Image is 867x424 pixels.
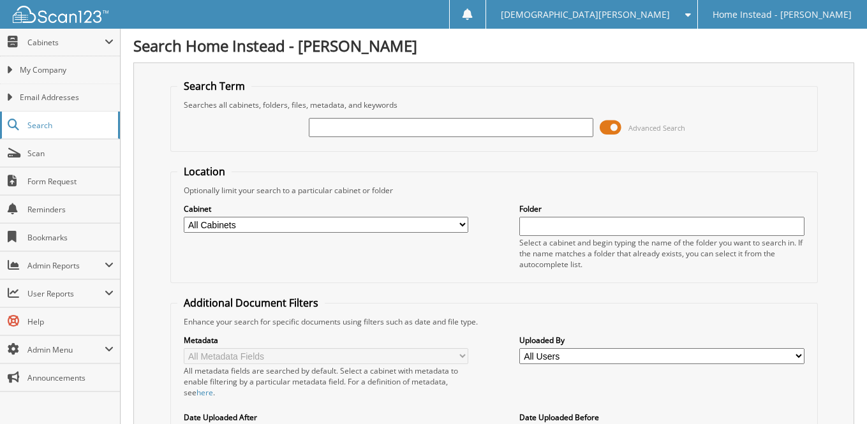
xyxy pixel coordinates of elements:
span: Announcements [27,372,114,383]
div: All metadata fields are searched by default. Select a cabinet with metadata to enable filtering b... [184,365,469,398]
label: Date Uploaded After [184,412,469,423]
span: My Company [20,64,114,76]
span: [DEMOGRAPHIC_DATA][PERSON_NAME] [501,11,670,18]
img: scan123-logo-white.svg [13,6,108,23]
span: Email Addresses [20,92,114,103]
span: Cabinets [27,37,105,48]
span: Admin Menu [27,344,105,355]
h1: Search Home Instead - [PERSON_NAME] [133,35,854,56]
div: Enhance your search for specific documents using filters such as date and file type. [177,316,811,327]
span: Bookmarks [27,232,114,243]
label: Metadata [184,335,469,346]
label: Date Uploaded Before [519,412,804,423]
span: Home Instead - [PERSON_NAME] [713,11,852,18]
div: Searches all cabinets, folders, files, metadata, and keywords [177,99,811,110]
span: User Reports [27,288,105,299]
label: Uploaded By [519,335,804,346]
span: Scan [27,148,114,159]
span: Advanced Search [628,123,685,133]
label: Cabinet [184,203,469,214]
span: Admin Reports [27,260,105,271]
a: here [196,387,213,398]
iframe: Chat Widget [803,363,867,424]
span: Reminders [27,204,114,215]
label: Folder [519,203,804,214]
legend: Search Term [177,79,251,93]
div: Select a cabinet and begin typing the name of the folder you want to search in. If the name match... [519,237,804,270]
span: Search [27,120,112,131]
legend: Location [177,164,232,179]
div: Optionally limit your search to a particular cabinet or folder [177,185,811,196]
span: Help [27,316,114,327]
legend: Additional Document Filters [177,296,325,310]
span: Form Request [27,176,114,187]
